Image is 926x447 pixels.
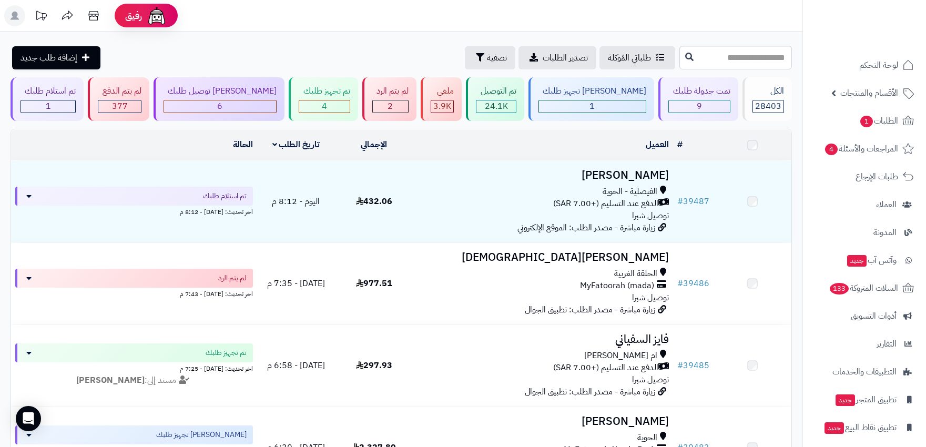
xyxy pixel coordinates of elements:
[851,309,897,323] span: أدوات التسويق
[543,52,588,64] span: تصدير الطلبات
[580,280,654,292] span: MyFatoorah (mada)
[614,268,657,280] span: الحلقة الغربية
[272,138,320,151] a: تاريخ الطلب
[589,100,595,113] span: 1
[584,350,657,362] span: ام [PERSON_NAME]
[608,52,651,64] span: طلباتي المُوكلة
[677,359,683,372] span: #
[825,422,844,434] span: جديد
[164,85,277,97] div: [PERSON_NAME] توصيل طلبك
[668,85,730,97] div: تمت جدولة طلبك
[388,100,393,113] span: 2
[646,138,669,151] a: العميل
[677,277,683,290] span: #
[809,387,920,412] a: تطبيق المتجرجديد
[431,100,453,113] div: 3878
[809,331,920,357] a: التقارير
[28,5,54,29] a: تحديثات المنصة
[417,333,668,346] h3: فايز السفياني
[809,359,920,384] a: التطبيقات والخدمات
[809,53,920,78] a: لوحة التحكم
[417,251,668,263] h3: [PERSON_NAME][DEMOGRAPHIC_DATA]
[809,276,920,301] a: السلات المتروكة133
[218,273,247,283] span: لم يتم الرد
[15,206,253,217] div: اخر تحديث: [DATE] - 8:12 م
[740,77,794,121] a: الكل28403
[433,100,451,113] span: 3.9K
[677,359,709,372] a: #39485
[15,288,253,299] div: اخر تحديث: [DATE] - 7:43 م
[476,100,515,113] div: 24125
[823,420,897,435] span: تطبيق نقاط البيع
[873,225,897,240] span: المدونة
[417,415,668,428] h3: [PERSON_NAME]
[21,100,75,113] div: 1
[553,362,658,374] span: الدفع عند التسليم (+7.00 SAR)
[373,100,408,113] div: 2
[637,432,657,444] span: الحوية
[809,303,920,329] a: أدوات التسويق
[112,100,128,113] span: 377
[8,77,86,121] a: تم استلام طلبك 1
[809,220,920,245] a: المدونة
[677,277,709,290] a: #39486
[233,138,253,151] a: الحالة
[697,100,702,113] span: 9
[809,108,920,134] a: الطلبات1
[299,85,350,97] div: تم تجهيز طلبك
[846,253,897,268] span: وآتس آب
[632,209,669,222] span: توصيل شبرا
[7,374,261,387] div: مسند إلى:
[859,114,898,128] span: الطلبات
[164,100,276,113] div: 6
[267,359,325,372] span: [DATE] - 6:58 م
[86,77,151,121] a: لم يتم الدفع 377
[525,385,655,398] span: زيارة مباشرة - مصدر الطلب: تطبيق الجوال
[464,77,526,121] a: تم التوصيل 24.1K
[829,282,850,295] span: 133
[856,169,898,184] span: طلبات الإرجاع
[267,277,325,290] span: [DATE] - 7:35 م
[809,192,920,217] a: العملاء
[603,186,657,198] span: الفيصلية - الحوية
[12,46,100,69] a: إضافة طلب جديد
[539,100,646,113] div: 1
[156,430,247,440] span: [PERSON_NAME] تجهيز طلبك
[809,415,920,440] a: تطبيق نقاط البيعجديد
[836,394,855,406] span: جديد
[656,77,740,121] a: تمت جدولة طلبك 9
[809,136,920,161] a: المراجعات والأسئلة4
[877,337,897,351] span: التقارير
[553,198,658,210] span: الدفع عند التسليم (+7.00 SAR)
[487,52,507,64] span: تصفية
[526,77,656,121] a: [PERSON_NAME] تجهيز طلبك 1
[272,195,320,208] span: اليوم - 8:12 م
[361,138,387,151] a: الإجمالي
[632,373,669,386] span: توصيل شبرا
[677,138,683,151] a: #
[372,85,409,97] div: لم يتم الرد
[599,46,675,69] a: طلباتي المُوكلة
[832,364,897,379] span: التطبيقات والخدمات
[206,348,247,358] span: تم تجهيز طلبك
[217,100,222,113] span: 6
[840,86,898,100] span: الأقسام والمنتجات
[755,100,781,113] span: 28403
[76,374,145,387] strong: [PERSON_NAME]
[809,248,920,273] a: وآتس آبجديد
[21,85,76,97] div: تم استلام طلبك
[322,100,327,113] span: 4
[538,85,646,97] div: [PERSON_NAME] تجهيز طلبك
[476,85,516,97] div: تم التوصيل
[356,277,392,290] span: 977.51
[287,77,360,121] a: تم تجهيز طلبك 4
[151,77,287,121] a: [PERSON_NAME] توصيل طلبك 6
[417,169,668,181] h3: [PERSON_NAME]
[518,46,596,69] a: تصدير الطلبات
[98,100,140,113] div: 377
[431,85,454,97] div: ملغي
[360,77,419,121] a: لم يتم الرد 2
[146,5,167,26] img: ai-face.png
[809,164,920,189] a: طلبات الإرجاع
[299,100,349,113] div: 4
